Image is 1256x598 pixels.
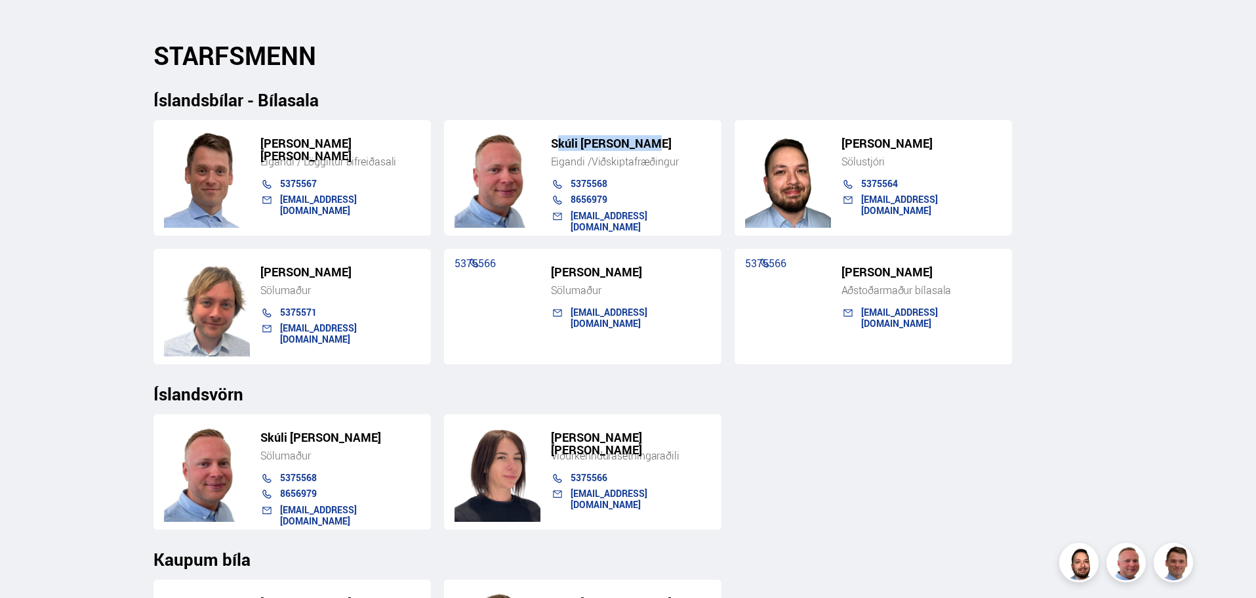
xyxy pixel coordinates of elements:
[571,209,647,232] a: [EMAIL_ADDRESS][DOMAIN_NAME]
[571,177,607,190] a: 5375568
[841,137,1002,150] h5: [PERSON_NAME]
[164,129,250,228] img: FbJEzSuNWCJXmdc-.webp
[551,155,711,168] div: Eigandi /
[571,193,607,205] a: 8656979
[592,154,679,169] span: Viðskiptafræðingur
[280,177,317,190] a: 5375567
[1156,545,1195,584] img: FbJEzSuNWCJXmdc-.webp
[260,266,420,278] h5: [PERSON_NAME]
[455,423,540,522] img: TiAwD7vhpwHUHg8j.png
[260,137,420,162] h5: [PERSON_NAME] [PERSON_NAME]
[841,155,1002,168] div: Sölustjóri
[260,155,420,168] div: Eigandi / Löggiltur bifreiðasali
[164,257,250,356] img: SZ4H-t_Copy_of_C.png
[1108,545,1148,584] img: siFngHWaQ9KaOqBr.png
[861,306,938,329] a: [EMAIL_ADDRESS][DOMAIN_NAME]
[153,549,1103,569] h3: Kaupum bíla
[551,431,711,456] h5: [PERSON_NAME] [PERSON_NAME]
[280,193,357,216] a: [EMAIL_ADDRESS][DOMAIN_NAME]
[1061,545,1101,584] img: nhp88E3Fdnt1Opn2.png
[153,384,1103,404] h3: Íslandsvörn
[611,448,679,463] span: ásetningaraðili
[551,266,711,278] h5: [PERSON_NAME]
[280,503,357,526] a: [EMAIL_ADDRESS][DOMAIN_NAME]
[745,256,786,270] a: 5375566
[10,5,50,45] button: Open LiveChat chat widget
[841,284,1002,297] div: Aðstoðarmaður bílasala
[280,471,317,484] a: 5375568
[455,256,496,270] a: 5375566
[571,471,607,484] a: 5375566
[551,284,711,297] div: Sölumaður
[745,129,831,228] img: nhp88E3Fdnt1Opn2.png
[551,449,711,462] div: Viðurkenndur
[260,449,420,462] div: Sölumaður
[861,193,938,216] a: [EMAIL_ADDRESS][DOMAIN_NAME]
[280,306,317,318] a: 5375571
[260,284,420,297] div: Sölumaður
[153,90,1103,110] h3: Íslandsbílar - Bílasala
[153,41,1103,70] h2: STARFSMENN
[260,431,420,444] h5: Skúli [PERSON_NAME]
[280,487,317,500] a: 8656979
[164,423,250,522] img: m7PZdWzYfFvz2vuk.png
[280,322,357,345] a: [EMAIL_ADDRESS][DOMAIN_NAME]
[861,177,898,190] a: 5375564
[571,487,647,510] a: [EMAIL_ADDRESS][DOMAIN_NAME]
[551,137,711,150] h5: Skúli [PERSON_NAME]
[841,266,1002,278] h5: [PERSON_NAME]
[455,129,540,228] img: siFngHWaQ9KaOqBr.png
[571,306,647,329] a: [EMAIL_ADDRESS][DOMAIN_NAME]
